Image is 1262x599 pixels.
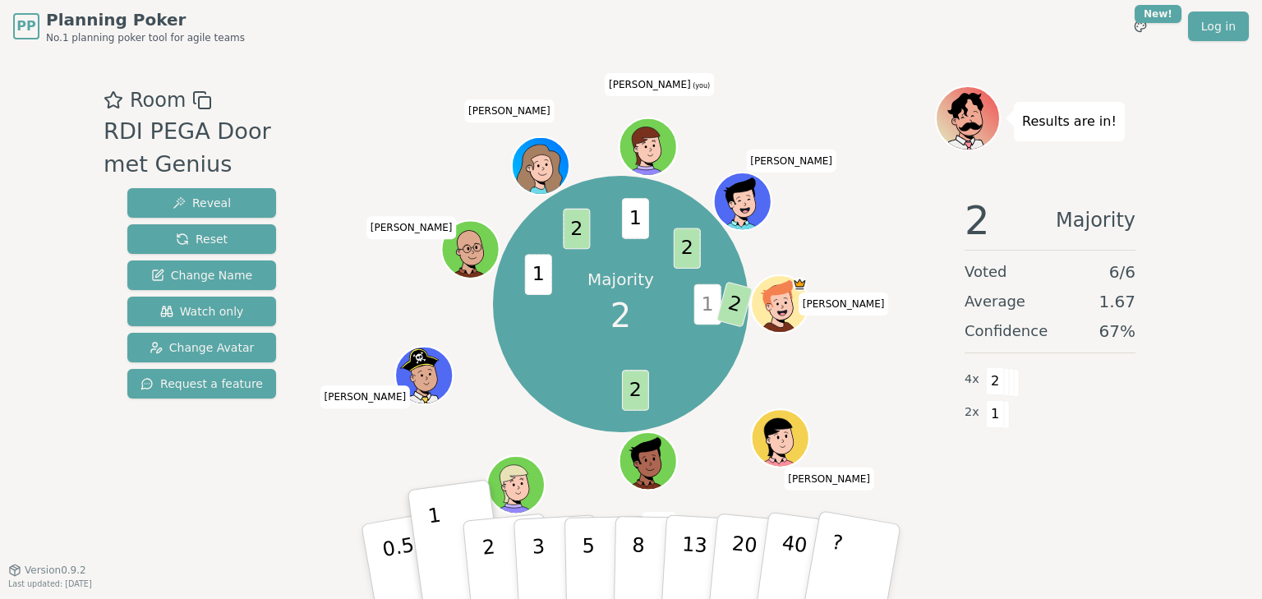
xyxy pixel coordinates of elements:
[605,73,714,96] span: Click to change your name
[622,198,649,239] span: 1
[793,277,808,292] span: Olaf is the host
[1109,260,1135,283] span: 6 / 6
[1056,200,1135,240] span: Majority
[986,367,1005,395] span: 2
[746,150,836,173] span: Click to change your name
[1188,12,1249,41] a: Log in
[1022,110,1117,133] p: Results are in!
[464,99,555,122] span: Click to change your name
[426,504,451,593] p: 1
[965,320,1048,343] span: Confidence
[716,281,753,327] span: 2
[160,303,244,320] span: Watch only
[130,85,186,115] span: Room
[16,16,35,36] span: PP
[642,512,677,535] span: Click to change your name
[46,8,245,31] span: Planning Poker
[587,268,654,291] p: Majority
[784,468,874,491] span: Click to change your name
[25,564,86,577] span: Version 0.9.2
[104,85,123,115] button: Add as favourite
[140,376,263,392] span: Request a feature
[176,231,228,247] span: Reset
[965,200,990,240] span: 2
[622,370,649,411] span: 2
[127,224,276,254] button: Reset
[965,403,979,422] span: 2 x
[366,216,457,239] span: Click to change your name
[965,260,1007,283] span: Voted
[564,208,591,249] span: 2
[127,333,276,362] button: Change Avatar
[104,115,306,182] div: RDI PEGA Door met Genius
[8,579,92,588] span: Last updated: [DATE]
[127,188,276,218] button: Reveal
[13,8,245,44] a: PPPlanning PokerNo.1 planning poker tool for agile teams
[965,290,1025,313] span: Average
[525,254,552,295] span: 1
[1135,5,1181,23] div: New!
[986,400,1005,428] span: 1
[965,371,979,389] span: 4 x
[674,228,701,269] span: 2
[127,297,276,326] button: Watch only
[8,564,86,577] button: Version0.9.2
[610,291,631,340] span: 2
[691,82,711,90] span: (you)
[694,283,721,325] span: 1
[173,195,231,211] span: Reveal
[46,31,245,44] span: No.1 planning poker tool for agile teams
[320,385,410,408] span: Click to change your name
[150,339,255,356] span: Change Avatar
[1099,320,1135,343] span: 67 %
[1098,290,1135,313] span: 1.67
[151,267,252,283] span: Change Name
[1126,12,1155,41] button: New!
[127,369,276,399] button: Request a feature
[799,293,889,316] span: Click to change your name
[621,120,675,174] button: Click to change your avatar
[127,260,276,290] button: Change Name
